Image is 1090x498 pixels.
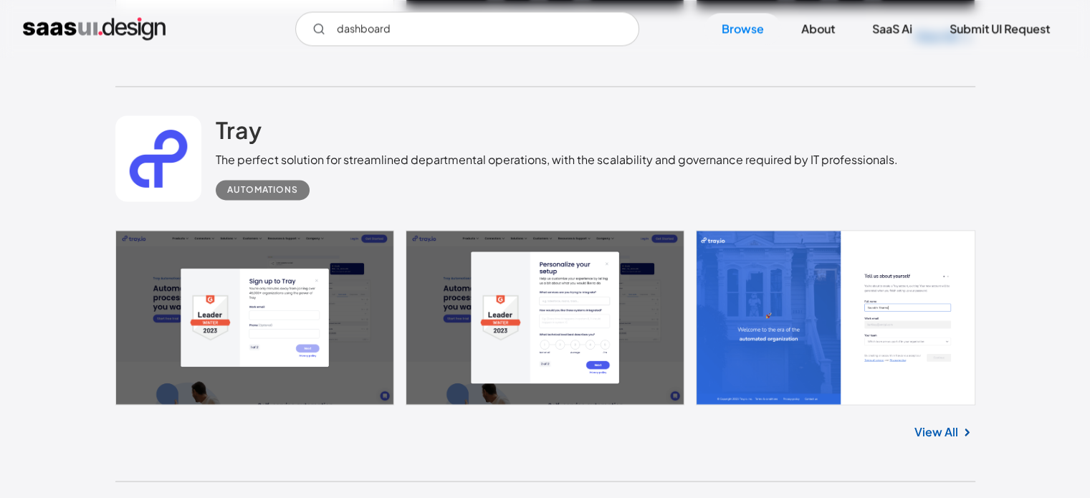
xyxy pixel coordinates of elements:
[295,11,639,46] input: Search UI designs you're looking for...
[914,423,958,440] a: View All
[932,13,1067,44] a: Submit UI Request
[216,151,898,168] div: The perfect solution for streamlined departmental operations, with the scalability and governance...
[784,13,852,44] a: About
[295,11,639,46] form: Email Form
[216,115,262,144] h2: Tray
[216,115,262,151] a: Tray
[704,13,781,44] a: Browse
[23,17,166,40] a: home
[855,13,929,44] a: SaaS Ai
[227,181,298,198] div: Automations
